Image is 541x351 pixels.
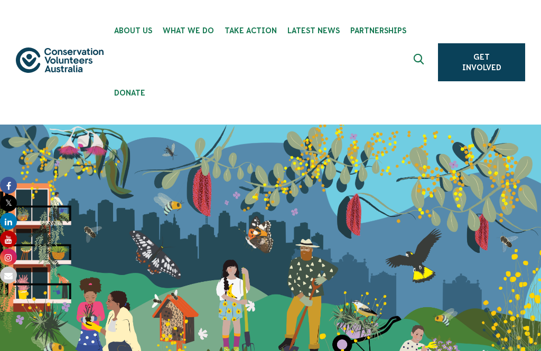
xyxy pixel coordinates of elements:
a: Get Involved [438,43,525,81]
span: Latest News [287,26,340,35]
span: Expand search box [414,54,427,71]
button: Expand search box Close search box [407,50,433,75]
img: logo.svg [16,48,104,73]
span: Donate [114,89,145,97]
span: What We Do [163,26,214,35]
span: Take Action [225,26,277,35]
span: About Us [114,26,152,35]
span: Partnerships [350,26,406,35]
